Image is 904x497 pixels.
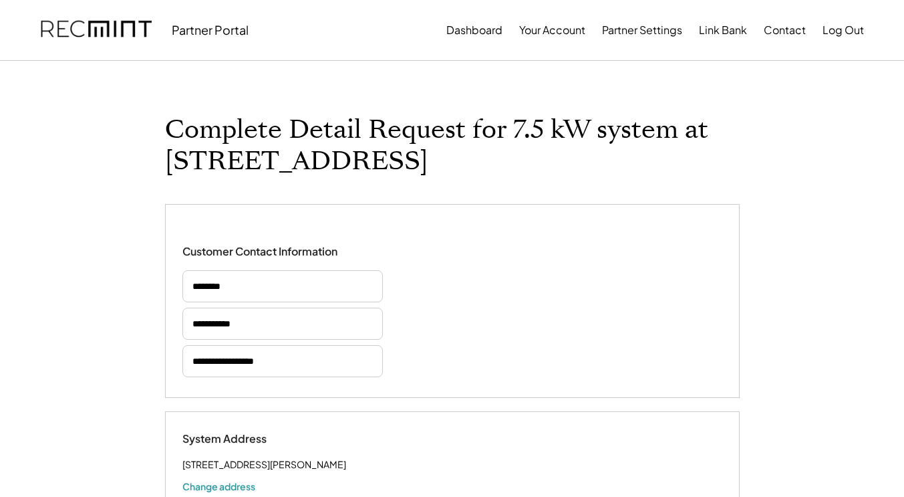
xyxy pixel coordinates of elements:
[446,17,502,43] button: Dashboard
[182,245,337,259] div: Customer Contact Information
[182,480,255,493] button: Change address
[41,7,152,53] img: recmint-logotype%403x.png
[764,17,806,43] button: Contact
[699,17,747,43] button: Link Bank
[182,432,316,446] div: System Address
[602,17,682,43] button: Partner Settings
[172,22,249,37] div: Partner Portal
[182,456,346,473] div: [STREET_ADDRESS][PERSON_NAME]
[822,17,864,43] button: Log Out
[165,114,740,177] h1: Complete Detail Request for 7.5 kW system at [STREET_ADDRESS]
[519,17,585,43] button: Your Account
